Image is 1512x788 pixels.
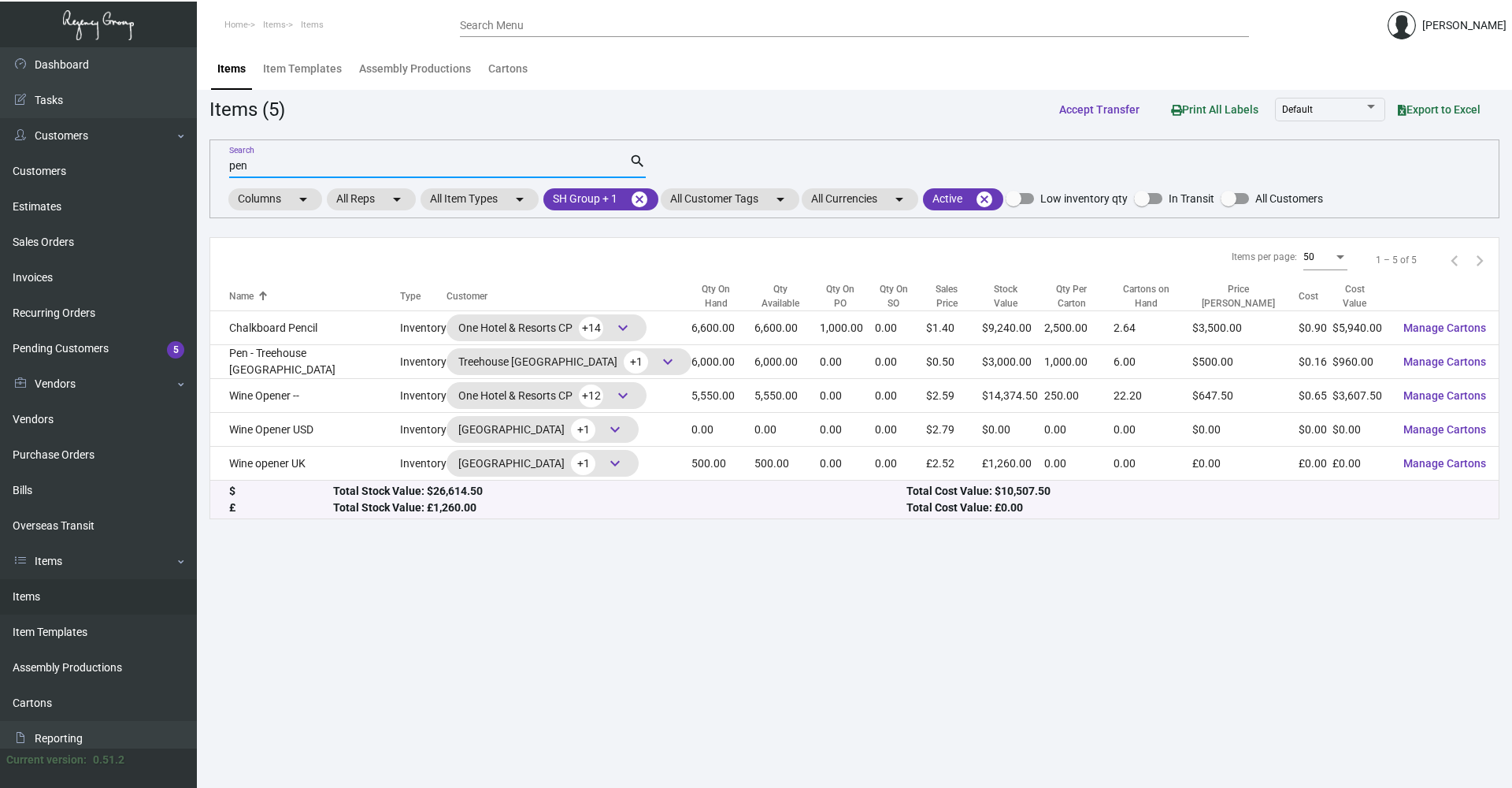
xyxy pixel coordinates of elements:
[421,188,539,210] mat-chip: All Item Types
[400,311,447,345] td: Inventory
[400,289,447,303] div: Type
[1403,322,1486,334] span: Manage Cartons
[359,61,471,77] div: Assembly Productions
[263,61,342,77] div: Item Templates
[327,188,416,210] mat-chip: All Reps
[820,413,875,447] td: 0.00
[1391,314,1499,342] button: Manage Cartons
[1282,104,1313,115] span: Default
[1299,289,1318,303] div: Cost
[1442,247,1467,273] button: Previous page
[1192,413,1299,447] td: $0.00
[1192,447,1299,481] td: £0.00
[906,500,1480,516] div: Total Cost Value: £0.00
[6,752,87,768] div: Current version:
[1114,282,1192,310] div: Cartons on Hand
[629,152,646,171] mat-icon: search
[982,282,1044,310] div: Stock Value
[1299,447,1332,481] td: £0.00
[510,190,529,209] mat-icon: arrow_drop_down
[1385,95,1493,124] button: Export to Excel
[400,413,447,447] td: Inventory
[210,345,400,379] td: Pen - Treehouse [GEOGRAPHIC_DATA]
[579,385,603,407] span: +12
[1114,413,1192,447] td: 0.00
[754,447,820,481] td: 500.00
[1303,251,1314,262] span: 50
[1299,311,1332,345] td: $0.90
[1255,189,1323,208] span: All Customers
[210,447,400,481] td: Wine opener UK
[301,20,324,30] span: Items
[1192,282,1299,310] div: Price [PERSON_NAME]
[691,379,754,413] td: 5,550.00
[1044,282,1114,310] div: Qty Per Carton
[1044,282,1099,310] div: Qty Per Carton
[926,282,967,310] div: Sales Price
[400,289,421,303] div: Type
[1171,103,1258,116] span: Print All Labels
[1403,355,1486,368] span: Manage Cartons
[754,413,820,447] td: 0.00
[820,447,875,481] td: 0.00
[875,282,926,310] div: Qty On SO
[975,190,994,209] mat-icon: cancel
[820,345,875,379] td: 0.00
[1059,103,1140,116] span: Accept Transfer
[926,345,981,379] td: $0.50
[458,452,627,475] div: [GEOGRAPHIC_DATA]
[1391,348,1499,376] button: Manage Cartons
[1299,379,1332,413] td: $0.65
[691,311,754,345] td: 6,600.00
[229,289,400,303] div: Name
[571,452,595,475] span: +1
[875,379,926,413] td: 0.00
[1303,252,1347,263] mat-select: Items per page:
[1332,345,1391,379] td: $960.00
[210,311,400,345] td: Chalkboard Pencil
[1391,449,1499,478] button: Manage Cartons
[210,413,400,447] td: Wine Opener USD
[229,483,333,500] div: $
[1391,415,1499,444] button: Manage Cartons
[754,379,820,413] td: 5,550.00
[754,282,806,310] div: Qty Available
[624,351,648,374] span: +1
[488,61,528,77] div: Cartons
[1332,282,1391,310] div: Cost Value
[661,188,799,210] mat-chip: All Customer Tags
[658,352,677,371] span: keyboard_arrow_down
[802,188,918,210] mat-chip: All Currencies
[93,752,124,768] div: 0.51.2
[1299,413,1332,447] td: $0.00
[229,289,254,303] div: Name
[1332,447,1391,481] td: £0.00
[209,95,285,124] div: Items (5)
[400,379,447,413] td: Inventory
[926,447,981,481] td: £2.52
[210,379,400,413] td: Wine Opener --
[754,311,820,345] td: 6,600.00
[1398,103,1480,116] span: Export to Excel
[926,282,981,310] div: Sales Price
[1169,189,1214,208] span: In Transit
[926,413,981,447] td: $2.79
[543,188,658,210] mat-chip: SH Group + 1
[224,20,248,30] span: Home
[771,190,790,209] mat-icon: arrow_drop_down
[1114,282,1178,310] div: Cartons on Hand
[1114,311,1192,345] td: 2.64
[1192,379,1299,413] td: $647.50
[458,418,627,441] div: [GEOGRAPHIC_DATA]
[982,413,1044,447] td: $0.00
[691,413,754,447] td: 0.00
[1114,345,1192,379] td: 6.00
[982,282,1030,310] div: Stock Value
[875,311,926,345] td: 0.00
[1467,247,1492,273] button: Next page
[1232,250,1297,264] div: Items per page:
[1044,413,1114,447] td: 0.00
[875,447,926,481] td: 0.00
[691,345,754,379] td: 6,000.00
[294,190,313,209] mat-icon: arrow_drop_down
